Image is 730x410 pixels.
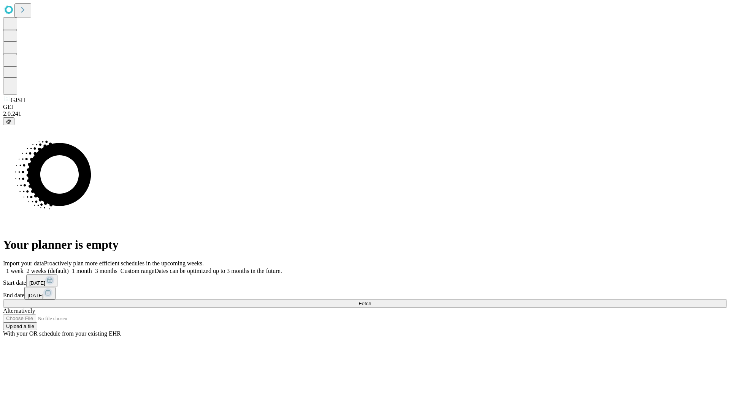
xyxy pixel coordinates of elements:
span: 3 months [95,268,117,274]
button: @ [3,117,14,125]
span: GJSH [11,97,25,103]
span: [DATE] [27,293,43,298]
span: Fetch [359,301,371,306]
span: 2 weeks (default) [27,268,69,274]
span: Proactively plan more efficient schedules in the upcoming weeks. [44,260,204,266]
span: Alternatively [3,307,35,314]
span: 1 week [6,268,24,274]
h1: Your planner is empty [3,238,727,252]
button: [DATE] [26,274,57,287]
button: [DATE] [24,287,56,300]
span: [DATE] [29,280,45,286]
button: Fetch [3,300,727,307]
div: GEI [3,104,727,110]
div: 2.0.241 [3,110,727,117]
span: Import your data [3,260,44,266]
div: Start date [3,274,727,287]
button: Upload a file [3,322,37,330]
div: End date [3,287,727,300]
span: Dates can be optimized up to 3 months in the future. [154,268,282,274]
span: With your OR schedule from your existing EHR [3,330,121,337]
span: 1 month [72,268,92,274]
span: @ [6,118,11,124]
span: Custom range [121,268,154,274]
